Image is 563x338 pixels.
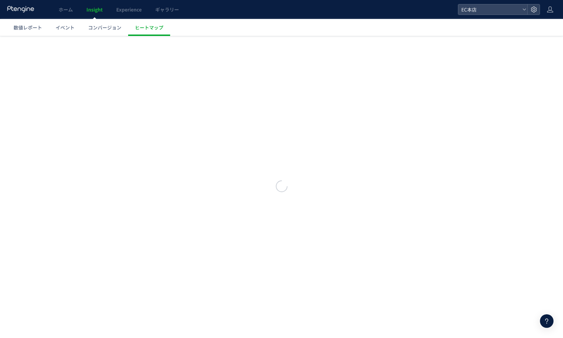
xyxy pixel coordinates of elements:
span: EC本店 [459,4,520,15]
span: イベント [56,24,75,31]
span: コンバージョン [88,24,121,31]
span: 数値レポート [14,24,42,31]
span: Insight [86,6,103,13]
span: Experience [116,6,142,13]
span: ホーム [59,6,73,13]
span: ギャラリー [155,6,179,13]
span: ヒートマップ [135,24,163,31]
